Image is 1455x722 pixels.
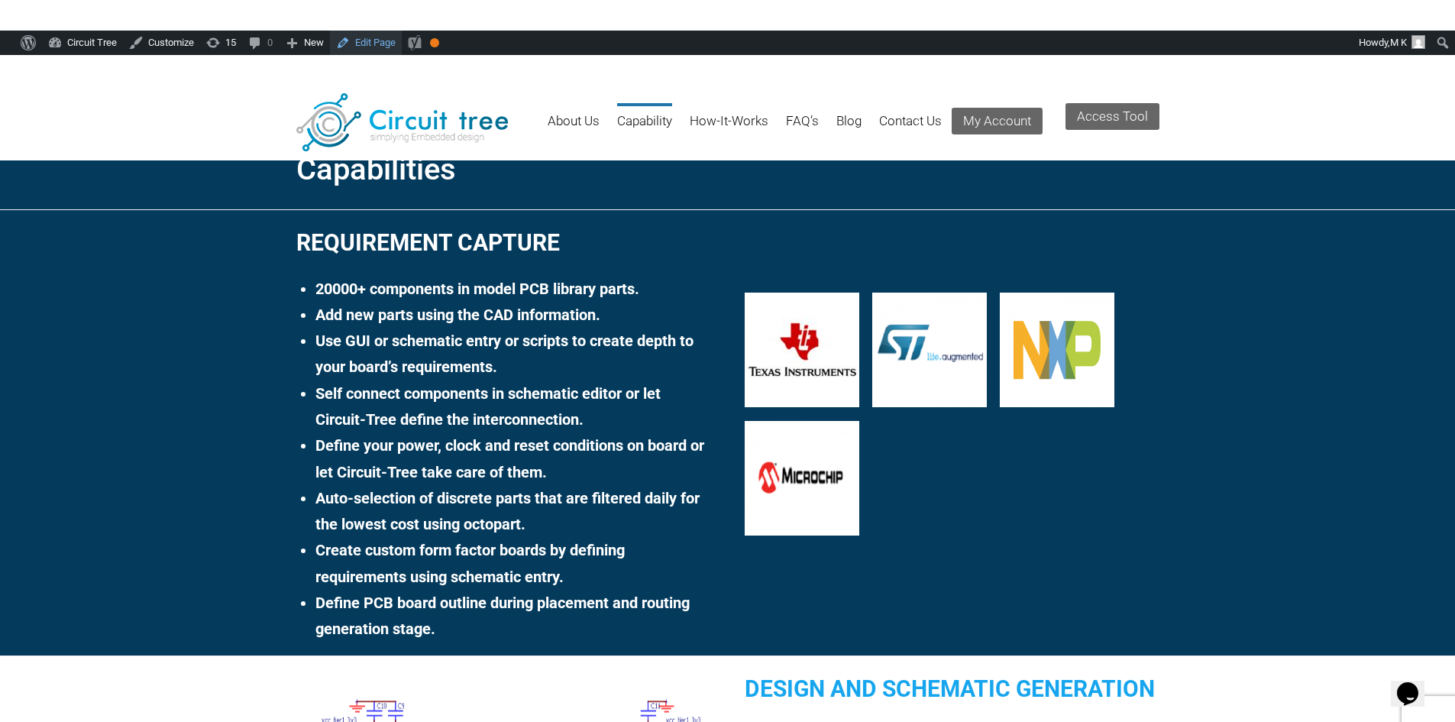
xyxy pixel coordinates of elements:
[304,31,324,55] span: New
[267,31,273,55] span: 0
[617,103,672,153] a: Capability
[315,590,710,643] li: Define PCB board outline during placement and routing generation stage.
[786,103,819,153] a: FAQ’s
[296,223,710,262] h2: Requirement Capture
[745,669,1159,708] h2: Design and Schematic Generation
[123,31,200,55] a: Customize
[879,103,942,153] a: Contact Us
[1353,31,1431,55] a: Howdy,
[315,537,710,590] li: Create custom form factor boards by defining requirements using schematic entry.
[430,38,439,47] div: OK
[315,302,710,328] li: Add new parts using the CAD information.
[315,276,710,302] li: 20000+ components in model PCB library parts.
[952,108,1043,134] a: My Account
[1390,37,1407,48] span: M K
[296,93,508,151] img: Circuit Tree
[330,31,402,55] a: Edit Page
[315,432,710,485] li: Define your power, clock and reset conditions on board or let Circuit-Tree take care of them.
[315,485,710,538] li: Auto-selection of discrete parts that are filtered daily for the lowest cost using octopart.
[1391,661,1440,707] iframe: chat widget
[42,31,123,55] a: Circuit Tree
[548,103,600,153] a: About Us
[296,144,1159,196] h2: Capabilities
[225,31,236,55] span: 15
[1065,92,1159,118] a: Access Tool
[315,380,710,433] li: Self connect components in schematic editor or let Circuit-Tree define the interconnection.
[315,328,710,380] li: Use GUI or schematic entry or scripts to create depth to your board’s requirements.
[690,103,768,153] a: How-It-Works
[836,103,862,153] a: Blog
